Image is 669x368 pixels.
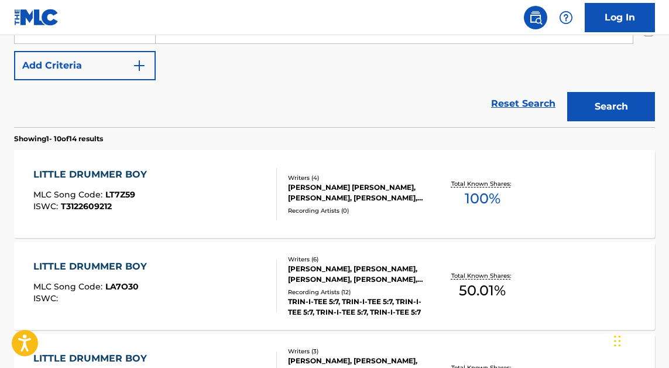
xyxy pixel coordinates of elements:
[14,9,59,26] img: MLC Logo
[559,11,573,25] img: help
[33,352,153,366] div: LITTLE DRUMMER BOY
[33,260,153,274] div: LITTLE DRUMMER BOY
[529,11,543,25] img: search
[567,92,655,121] button: Search
[554,6,578,29] div: Help
[105,189,135,200] span: LT7Z59
[288,206,429,215] div: Recording Artists ( 0 )
[105,281,139,292] span: LA7O30
[585,3,655,32] a: Log In
[288,255,429,264] div: Writers ( 6 )
[524,6,547,29] a: Public Search
[14,242,655,330] a: LITTLE DRUMMER BOYMLC Song Code:LA7O30ISWC:Writers (6)[PERSON_NAME], [PERSON_NAME], [PERSON_NAME]...
[61,201,112,212] span: T3122609212
[459,280,506,301] span: 50.01 %
[33,168,153,182] div: LITTLE DRUMMER BOY
[288,264,429,285] div: [PERSON_NAME], [PERSON_NAME], [PERSON_NAME], [PERSON_NAME], [PERSON_NAME], [PERSON_NAME]
[14,51,156,80] button: Add Criteria
[288,347,429,356] div: Writers ( 3 )
[33,281,105,292] span: MLC Song Code :
[614,323,621,359] div: Drag
[33,189,105,200] span: MLC Song Code :
[33,201,61,212] span: ISWC :
[288,288,429,297] div: Recording Artists ( 12 )
[465,188,500,209] span: 100 %
[33,293,61,304] span: ISWC :
[288,182,429,203] div: [PERSON_NAME] [PERSON_NAME], [PERSON_NAME], [PERSON_NAME], [PERSON_NAME]
[14,134,103,144] p: Showing 1 - 10 of 14 results
[288,173,429,182] div: Writers ( 4 )
[451,179,514,188] p: Total Known Shares:
[288,297,429,318] div: TRIN-I-TEE 5:7, TRIN-I-TEE 5:7, TRIN-I-TEE 5:7, TRIN-I-TEE 5:7, TRIN-I-TEE 5:7
[610,312,669,368] iframe: Chat Widget
[485,91,561,117] a: Reset Search
[14,150,655,238] a: LITTLE DRUMMER BOYMLC Song Code:LT7Z59ISWC:T3122609212Writers (4)[PERSON_NAME] [PERSON_NAME], [PE...
[132,59,146,73] img: 9d2ae6d4665cec9f34b9.svg
[451,271,514,280] p: Total Known Shares:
